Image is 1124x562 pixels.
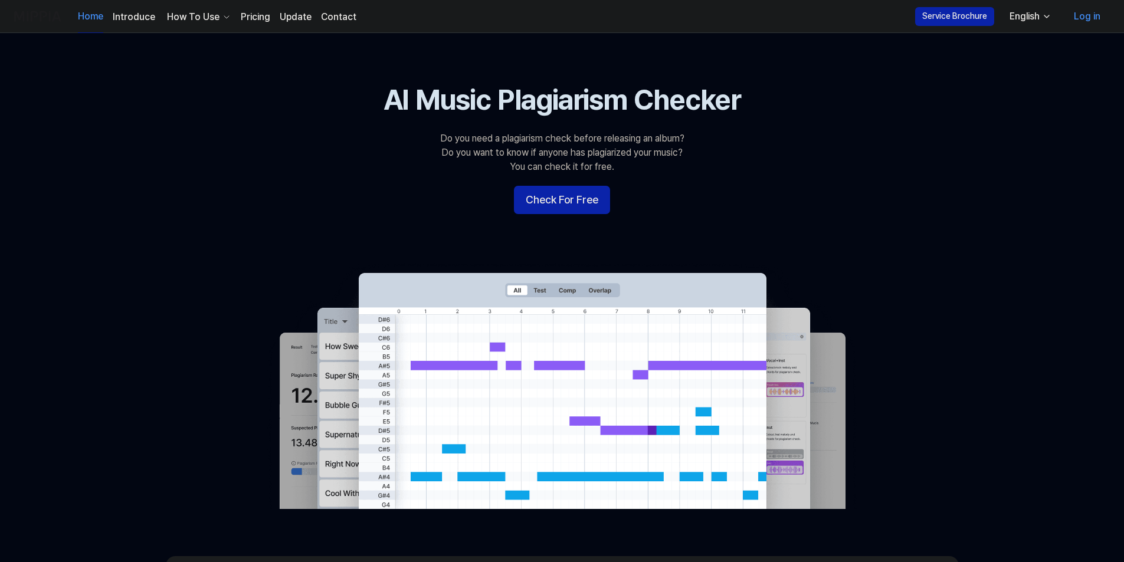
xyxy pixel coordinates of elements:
a: Update [280,10,312,24]
a: Home [78,1,103,33]
img: main Image [255,261,869,509]
button: Service Brochure [915,7,994,26]
a: Pricing [241,10,270,24]
a: Introduce [113,10,155,24]
button: English [1000,5,1059,28]
button: How To Use [165,10,231,24]
div: Do you need a plagiarism check before releasing an album? Do you want to know if anyone has plagi... [440,132,684,174]
div: How To Use [165,10,222,24]
button: Check For Free [514,186,610,214]
div: English [1007,9,1042,24]
a: Contact [321,10,356,24]
h1: AI Music Plagiarism Checker [384,80,740,120]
